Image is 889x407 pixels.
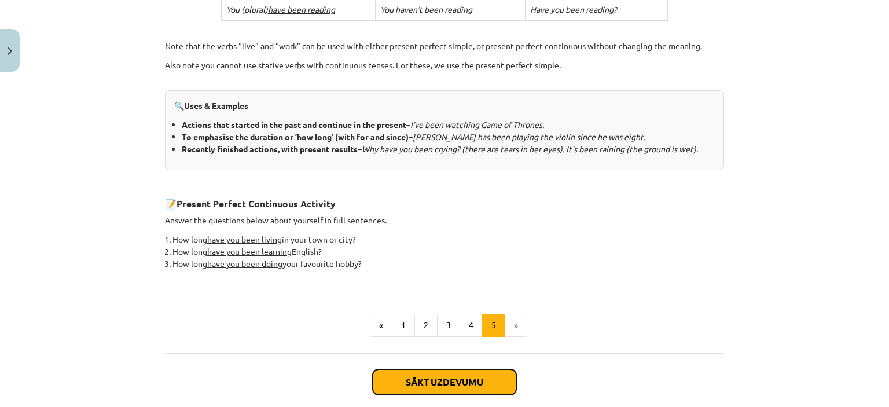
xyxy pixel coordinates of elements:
u: have been reading [268,4,335,14]
u: have you been living [207,234,282,244]
li: – [182,119,715,131]
u: have you been doing [207,258,282,269]
u: have you been learning [207,246,292,256]
strong: Uses & Examples [184,100,248,111]
i: Have you been reading? [530,4,617,14]
img: icon-close-lesson-0947bae3869378f0d4975bcd49f059093ad1ed9edebbc8119c70593378902aed.svg [8,47,12,55]
button: 3 [437,314,460,337]
p: Answer the questions below about yourself in full sentences. [165,214,724,226]
li: – . [182,143,715,155]
strong: Present Perfect Continuous Activity [177,197,336,210]
li: How long your favourite hobby? [172,258,724,270]
button: Sākt uzdevumu [373,369,516,395]
i: [PERSON_NAME] has been playing the violin since he was eight. [413,131,645,142]
i: Why have you been crying? (there are tears in her eyes). It’s been raining (the ground is wet) [362,144,696,154]
nav: Page navigation example [165,314,724,337]
b: Recently finished actions, with present results [182,144,358,154]
button: 1 [392,314,415,337]
li: How long English? [172,245,724,258]
button: « [370,314,392,337]
button: 5 [482,314,505,337]
li: – [182,131,715,143]
b: To emphasise the duration or ’how long’ (with for and since) [182,131,409,142]
i: You haven’t been reading [380,4,472,14]
button: 4 [460,314,483,337]
p: Also note you cannot use stative verbs with continuous tenses. For these, we use the present perf... [165,59,724,83]
li: How long in your town or city? [172,233,724,245]
i: I’ve been watching Game of Thrones. [410,119,544,130]
p: 🔍 [174,100,715,112]
h3: 📝 [165,189,724,211]
i: You (plural) [226,4,335,14]
b: Actions that started in the past and continue in the present [182,119,406,130]
p: Note that the verbs “live” and “work” can be used with either present perfect simple, or present ... [165,40,724,52]
button: 2 [414,314,438,337]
